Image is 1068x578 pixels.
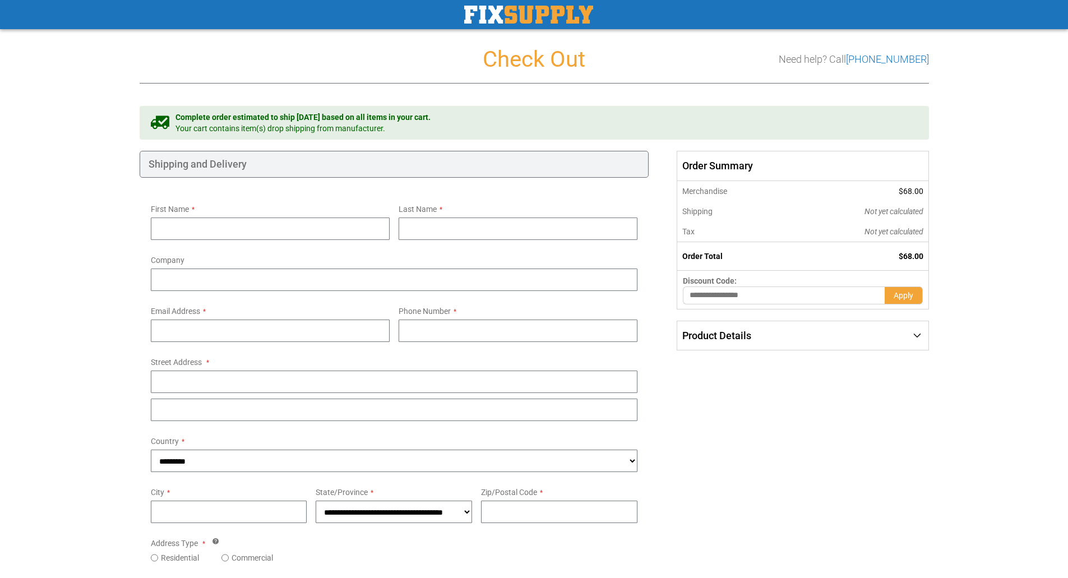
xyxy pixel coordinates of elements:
[151,488,164,497] span: City
[175,123,431,134] span: Your cart contains item(s) drop shipping from manufacturer.
[899,187,923,196] span: $68.00
[682,207,713,216] span: Shipping
[151,307,200,316] span: Email Address
[464,6,593,24] img: Fix Industrial Supply
[140,151,649,178] div: Shipping and Delivery
[677,151,928,181] span: Order Summary
[899,252,923,261] span: $68.00
[161,552,199,563] label: Residential
[151,358,202,367] span: Street Address
[151,205,189,214] span: First Name
[779,54,929,65] h3: Need help? Call
[399,205,437,214] span: Last Name
[677,181,789,201] th: Merchandise
[481,488,537,497] span: Zip/Postal Code
[151,256,184,265] span: Company
[683,276,737,285] span: Discount Code:
[846,53,929,65] a: [PHONE_NUMBER]
[175,112,431,123] span: Complete order estimated to ship [DATE] based on all items in your cart.
[151,539,198,548] span: Address Type
[151,437,179,446] span: Country
[682,252,723,261] strong: Order Total
[399,307,451,316] span: Phone Number
[677,221,789,242] th: Tax
[140,47,929,72] h1: Check Out
[682,330,751,341] span: Product Details
[464,6,593,24] a: store logo
[232,552,273,563] label: Commercial
[864,207,923,216] span: Not yet calculated
[894,291,913,300] span: Apply
[864,227,923,236] span: Not yet calculated
[885,286,923,304] button: Apply
[316,488,368,497] span: State/Province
